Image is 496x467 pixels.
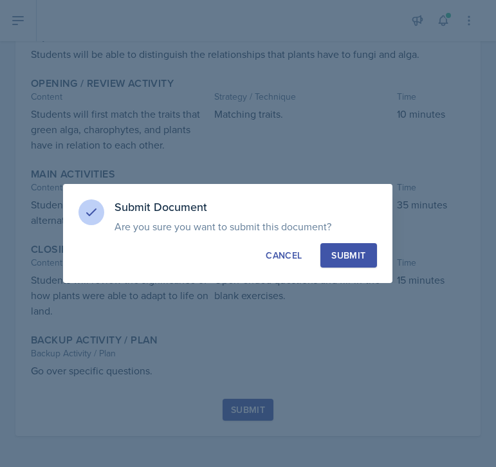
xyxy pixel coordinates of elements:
[331,249,365,262] div: Submit
[115,199,377,215] h3: Submit Document
[255,243,313,268] button: Cancel
[115,220,377,233] p: Are you sure you want to submit this document?
[266,249,302,262] div: Cancel
[320,243,376,268] button: Submit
